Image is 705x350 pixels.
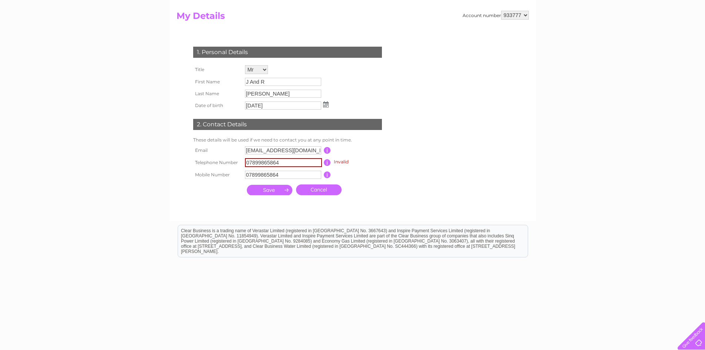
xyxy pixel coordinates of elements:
img: ... [323,101,329,107]
th: Telephone Number [191,156,243,169]
div: Account number [463,11,529,20]
a: Telecoms [614,31,636,37]
input: Information [324,159,331,166]
th: Title [191,63,243,76]
a: Log out [681,31,698,37]
span: Invalid [334,159,349,164]
a: Water [575,31,589,37]
th: Mobile Number [191,169,243,181]
th: Last Name [191,88,243,100]
a: Blog [641,31,651,37]
div: 2. Contact Details [193,119,382,130]
th: Date of birth [191,100,243,111]
a: Cancel [296,184,342,195]
a: Energy [593,31,610,37]
a: Contact [656,31,674,37]
div: 1. Personal Details [193,47,382,58]
div: Clear Business is a trading name of Verastar Limited (registered in [GEOGRAPHIC_DATA] No. 3667643... [178,4,528,36]
input: Information [324,171,331,178]
img: logo.png [25,19,63,42]
input: Submit [247,185,292,195]
td: These details will be used if we need to contact you at any point in time. [191,136,384,144]
h2: My Details [177,11,529,25]
a: 0333 014 3131 [565,4,617,13]
input: Information [324,147,331,154]
th: First Name [191,76,243,88]
th: Email [191,144,243,156]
